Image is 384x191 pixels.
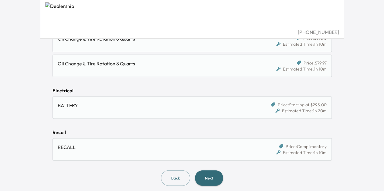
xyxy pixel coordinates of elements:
[276,41,327,47] div: Estimated Time: 1h 10m
[58,101,255,109] div: BATTERY
[45,28,339,36] div: [PHONE_NUMBER]
[53,87,332,94] div: Electrical
[304,60,327,66] span: Price: $79.97
[276,149,327,155] div: Estimated Time: 1h 10m
[286,143,327,149] span: Price: Complimentary
[278,101,327,107] span: Price: Starting at $295.00
[195,170,223,186] button: Next
[161,170,190,186] button: Back
[58,143,255,150] div: RECALL
[276,66,327,72] div: Estimated Time: 1h 10m
[53,128,332,136] div: Recall
[58,60,255,67] div: Oil Change & Tire Rotation 8 Quarts
[275,107,327,114] div: Estimated Time: 1h 20m
[45,2,339,28] img: Dealership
